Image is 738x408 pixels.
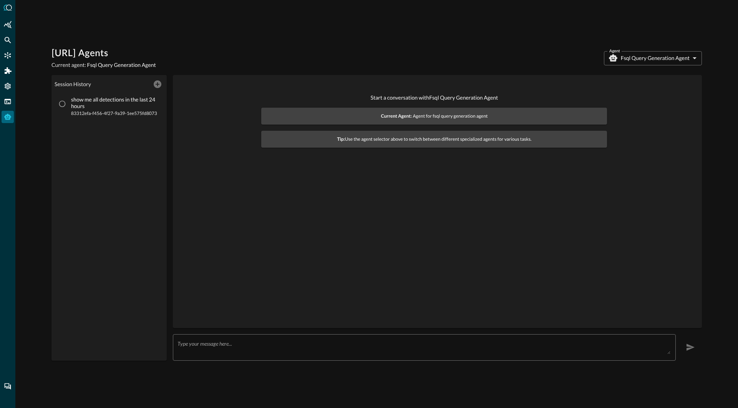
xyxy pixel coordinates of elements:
p: Current agent: [51,61,156,69]
div: Federated Search [2,34,14,46]
div: Connectors [2,49,14,62]
label: Agent [609,48,620,55]
legend: Session History [55,80,91,88]
span: Use the agent selector above to switch between different specialized agents for various tasks. [266,135,602,143]
div: FSQL [2,95,14,108]
h1: [URL] Agents [51,47,156,60]
p: show me all detections in the last 24 hours [71,97,159,110]
p: Start a conversation with Fsql Query Generation Agent [261,93,607,102]
span: 83312efa-f456-4f27-9a39-1ee575fd8073 [71,110,159,117]
p: Fsql Query Generation Agent [621,54,690,62]
div: Addons [2,65,14,77]
div: Settings [2,80,14,92]
strong: Current Agent: [381,113,412,119]
strong: Tip: [337,136,345,142]
span: Agent for fsql query generation agent [266,112,602,120]
span: Fsql Query Generation Agent [87,62,156,68]
div: Chat [2,380,14,393]
div: Summary Insights [2,18,14,31]
div: Query Agent [2,111,14,123]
